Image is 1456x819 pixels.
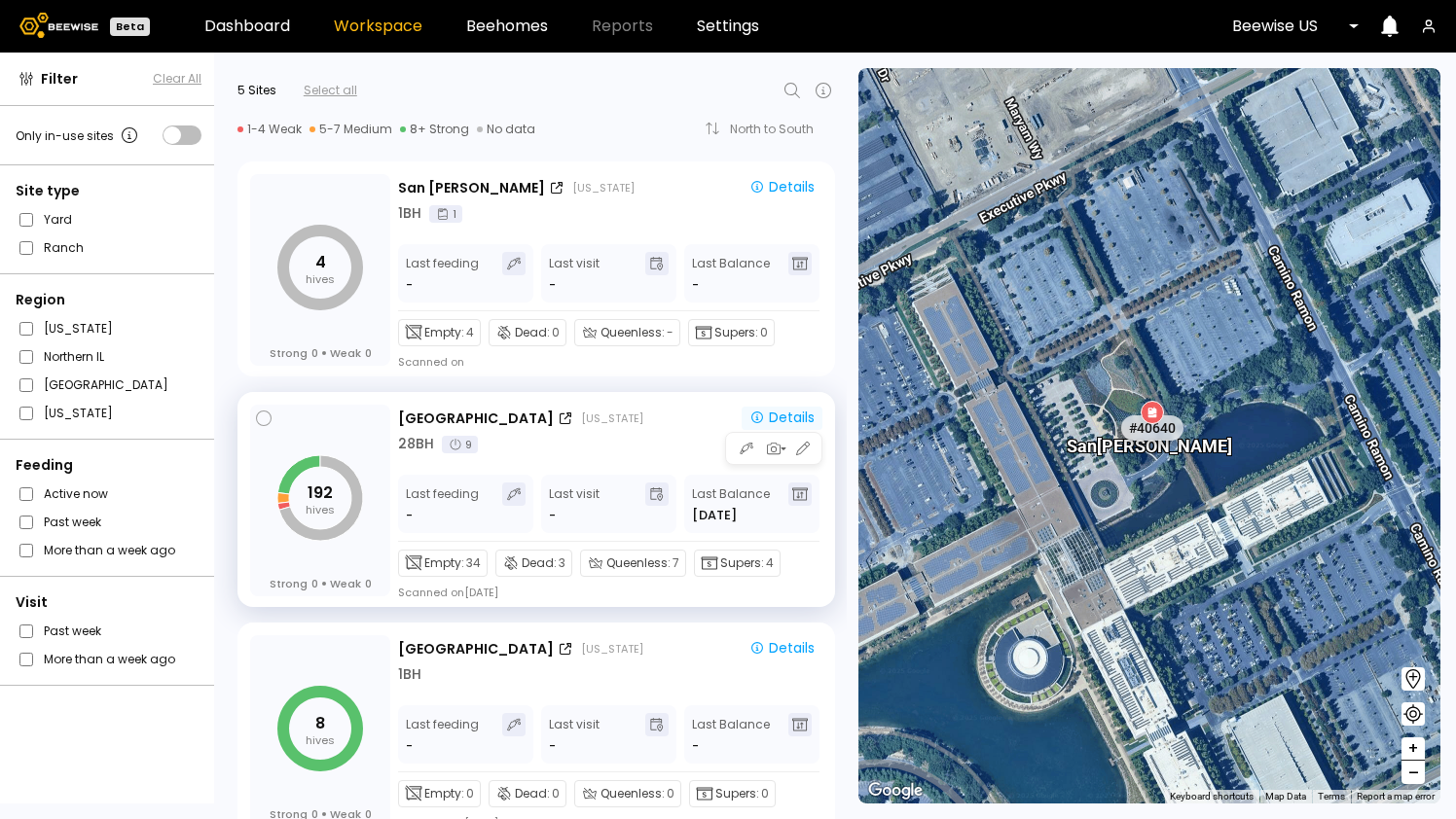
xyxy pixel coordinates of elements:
div: [GEOGRAPHIC_DATA] [398,639,554,659]
div: 8+ Strong [400,122,469,137]
div: - [406,506,415,525]
button: – [1401,761,1425,784]
div: Select all [304,82,357,99]
div: Feeding [16,455,201,476]
div: San [PERSON_NAME] [398,178,545,198]
span: 0 [311,577,318,590]
div: Last feeding [406,713,479,756]
label: Active now [44,483,108,504]
div: Region [16,290,201,310]
div: Supers: [688,319,775,346]
div: 28 BH [398,434,434,454]
div: [GEOGRAPHIC_DATA] [398,409,554,429]
span: 0 [365,577,372,590]
div: 1-4 Weak [237,122,302,137]
div: Dead: [489,780,566,807]
img: Google [863,778,928,803]
div: 1 [429,205,462,223]
div: Visit [16,592,201,613]
div: [US_STATE] [581,641,643,657]
span: 0 [552,785,560,802]
label: Northern IL [44,346,104,367]
div: Scanned on [DATE] [398,585,498,600]
button: Details [742,176,822,199]
div: Last feeding [406,252,479,295]
span: 0 [311,346,318,360]
div: Empty: [398,780,481,807]
div: Queenless: [574,319,680,346]
button: Map Data [1265,790,1306,803]
a: Workspace [334,18,422,34]
div: - [549,275,556,295]
span: 0 [760,324,768,341]
span: 34 [466,554,481,572]
label: More than a week ago [44,649,175,669]
tspan: 192 [308,481,333,504]
label: Ranch [44,237,84,258]
div: San [PERSON_NAME] [1067,415,1232,456]
div: [US_STATE] [581,410,643,426]
a: Report a map error [1357,791,1435,801]
div: - [406,736,415,756]
label: More than a week ago [44,540,175,560]
button: Details [742,637,822,660]
span: 0 [466,785,474,802]
div: 1 BH [398,664,421,685]
div: Empty: [398,550,488,577]
div: Empty: [398,319,481,346]
div: Scanned on [398,354,464,370]
label: Past week [44,512,101,532]
a: Settings [697,18,759,34]
div: Queenless: [580,550,686,577]
button: Keyboard shortcuts [1170,790,1254,803]
div: Details [749,178,815,196]
span: 7 [673,554,679,572]
div: Strong Weak [270,346,372,360]
tspan: hives [306,732,335,748]
tspan: hives [306,271,335,287]
div: - [406,275,415,295]
span: 4 [466,324,474,341]
button: Clear All [153,70,201,88]
div: - [549,736,556,756]
div: Site type [16,181,201,201]
img: Beewise logo [19,13,98,38]
tspan: hives [306,502,335,517]
label: [US_STATE] [44,403,113,423]
span: - [692,736,699,756]
span: 0 [365,346,372,360]
div: Dead: [495,550,572,577]
div: 5-7 Medium [309,122,392,137]
span: Filter [41,69,78,89]
div: Strong Weak [270,577,372,590]
span: 3 [559,554,565,572]
tspan: 4 [315,251,326,273]
div: Details [749,409,815,426]
span: 0 [667,785,674,802]
div: No data [477,122,535,137]
span: – [1408,761,1419,785]
div: 9 [442,436,478,453]
span: [DATE] [692,506,737,525]
div: Only in-use sites [16,124,141,147]
a: Beehomes [466,18,548,34]
div: Dead: [489,319,566,346]
label: Past week [44,621,101,641]
label: Yard [44,209,72,230]
label: [US_STATE] [44,318,113,338]
span: - [692,275,699,295]
div: Last Balance [692,713,770,756]
a: Dashboard [204,18,290,34]
div: 1 BH [398,203,421,224]
span: 0 [761,785,769,802]
span: 0 [552,324,560,341]
span: 4 [766,554,774,572]
div: Last visit [549,482,600,525]
span: - [667,324,673,341]
div: Last Balance [692,252,770,295]
span: + [1407,736,1419,761]
tspan: 8 [315,712,325,734]
div: Last feeding [406,482,479,525]
div: Last visit [549,713,600,756]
